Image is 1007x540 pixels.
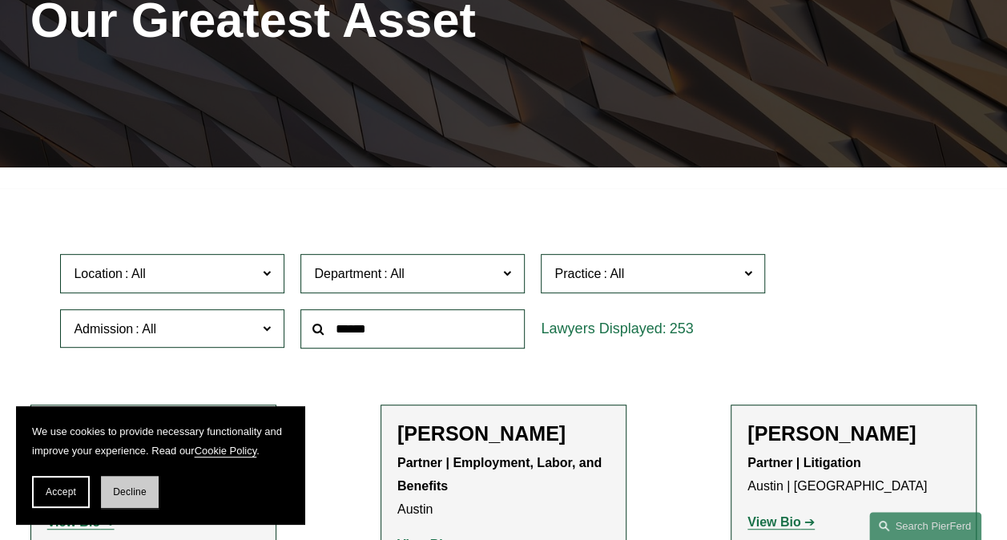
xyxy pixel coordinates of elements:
[869,512,981,540] a: Search this site
[747,515,800,529] strong: View Bio
[747,452,960,498] p: Austin | [GEOGRAPHIC_DATA]
[47,515,115,529] a: View Bio
[113,486,147,498] span: Decline
[747,456,860,469] strong: Partner | Litigation
[16,406,304,524] section: Cookie banner
[101,476,159,508] button: Decline
[314,267,381,280] span: Department
[195,445,257,457] a: Cookie Policy
[397,452,610,521] p: Austin
[397,421,610,445] h2: [PERSON_NAME]
[669,320,693,336] span: 253
[554,267,601,280] span: Practice
[747,515,815,529] a: View Bio
[747,421,960,445] h2: [PERSON_NAME]
[46,486,76,498] span: Accept
[32,476,90,508] button: Accept
[397,456,606,493] strong: Partner | Employment, Labor, and Benefits
[32,422,288,460] p: We use cookies to provide necessary functionality and improve your experience. Read our .
[74,267,123,280] span: Location
[47,515,100,529] strong: View Bio
[74,322,133,336] span: Admission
